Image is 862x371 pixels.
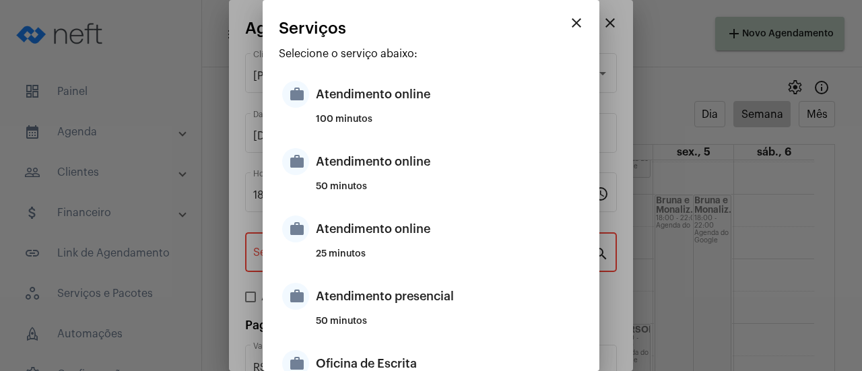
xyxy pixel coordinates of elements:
div: 50 minutos [316,316,580,337]
div: Atendimento online [316,141,580,182]
mat-icon: close [568,15,585,31]
div: 100 minutos [316,114,580,135]
mat-icon: work [282,148,309,175]
p: Selecione o serviço abaixo: [279,48,583,60]
div: Atendimento online [316,74,580,114]
span: Serviços [279,20,346,37]
mat-icon: work [282,283,309,310]
div: 25 minutos [316,249,580,269]
div: Atendimento online [316,209,580,249]
mat-icon: work [282,215,309,242]
div: Atendimento presencial [316,276,580,316]
div: 50 minutos [316,182,580,202]
mat-icon: work [282,81,309,108]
